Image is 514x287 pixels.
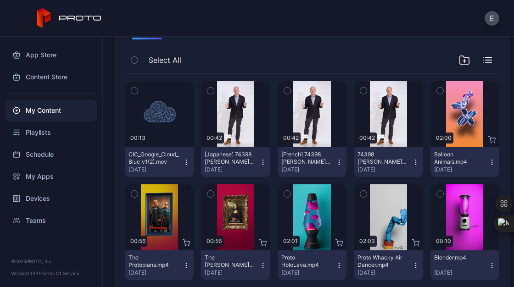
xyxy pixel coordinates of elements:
div: CIC_Google_Cloud_Blue_v1(2).mov [128,151,179,166]
a: Terms Of Service [41,270,79,276]
a: My Content [6,99,97,121]
div: Proto Whacky Air Dancer.mp4 [358,254,408,269]
a: Playlists [6,121,97,143]
span: Select All [149,55,181,66]
div: Balloon Animals.mp4 [434,151,485,166]
div: [DATE] [358,166,412,173]
div: [DATE] [281,269,335,276]
div: [DATE] [281,166,335,173]
div: © 2025 PROTO, Inc. [11,258,91,265]
div: The Protopians.mp4 [128,254,179,269]
button: 74398 [PERSON_NAME] Welcome Proto 2025.mp4[DATE] [354,147,423,177]
button: Proto Whacky Air Dancer.mp4[DATE] [354,250,423,280]
div: Proto HoloLava.mp4 [281,254,332,269]
span: Version 1.13.1 • [11,270,41,276]
div: Blender.mp4 [434,254,485,261]
div: The Mona Lisa.mp4 [205,254,255,269]
div: [DATE] [434,166,488,173]
div: [DATE] [128,269,183,276]
div: [Japanese] 74398 Stuart Welcome Proto 2025.mp4 [205,151,255,166]
a: Devices [6,188,97,210]
div: [DATE] [434,269,488,276]
button: CIC_Google_Cloud_Blue_v1(2).mov[DATE] [125,147,194,177]
div: 74398 Stuart Welcome Proto 2025.mp4 [358,151,408,166]
div: [DATE] [128,166,183,173]
div: [DATE] [358,269,412,276]
a: My Apps [6,166,97,188]
button: Proto HoloLava.mp4[DATE] [278,250,346,280]
a: Content Store [6,66,97,88]
button: [Japanese] 74398 [PERSON_NAME] Welcome Proto 2025.mp4[DATE] [201,147,270,177]
div: [DATE] [205,269,259,276]
div: [French] 74398 Stuart Welcome Proto 2025.mp4 [281,151,332,166]
a: Teams [6,210,97,232]
a: Schedule [6,143,97,166]
button: The Protopians.mp4[DATE] [125,250,194,280]
button: E [485,11,499,26]
button: [French] 74398 [PERSON_NAME] Welcome Proto 2025.mp4[DATE] [278,147,346,177]
button: Blender.mp4[DATE] [430,250,499,280]
div: [DATE] [205,166,259,173]
button: The [PERSON_NAME] [PERSON_NAME].mp4[DATE] [201,250,270,280]
a: App Store [6,44,97,66]
button: Balloon Animals.mp4[DATE] [430,147,499,177]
